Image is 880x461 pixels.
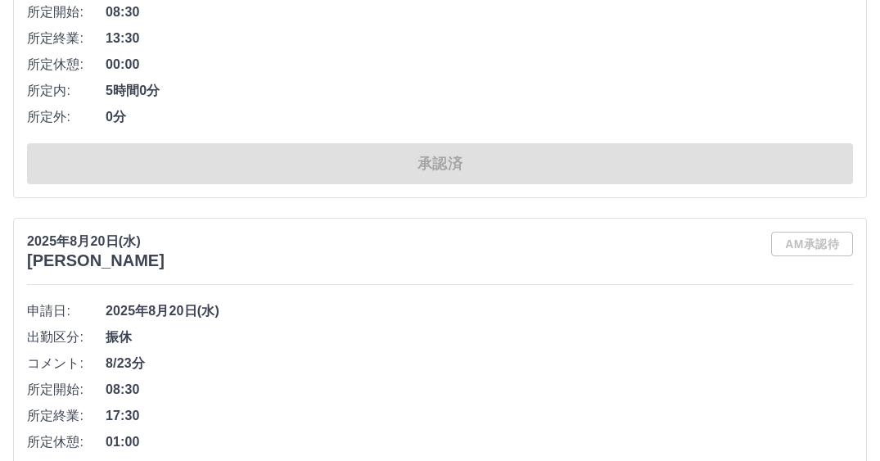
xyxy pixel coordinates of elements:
[27,232,165,251] p: 2025年8月20日(水)
[106,328,853,347] span: 振休
[27,81,106,101] span: 所定内:
[27,328,106,347] span: 出勤区分:
[106,2,853,22] span: 08:30
[27,301,106,321] span: 申請日:
[27,55,106,75] span: 所定休憩:
[106,354,853,373] span: 8/23分
[27,107,106,127] span: 所定外:
[106,29,853,48] span: 13:30
[106,380,853,400] span: 08:30
[106,406,853,426] span: 17:30
[27,380,106,400] span: 所定開始:
[106,55,853,75] span: 00:00
[27,251,165,270] h3: [PERSON_NAME]
[106,107,853,127] span: 0分
[27,29,106,48] span: 所定終業:
[106,432,853,452] span: 01:00
[106,301,853,321] span: 2025年8月20日(水)
[106,81,853,101] span: 5時間0分
[27,432,106,452] span: 所定休憩:
[27,406,106,426] span: 所定終業:
[27,2,106,22] span: 所定開始:
[27,354,106,373] span: コメント:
